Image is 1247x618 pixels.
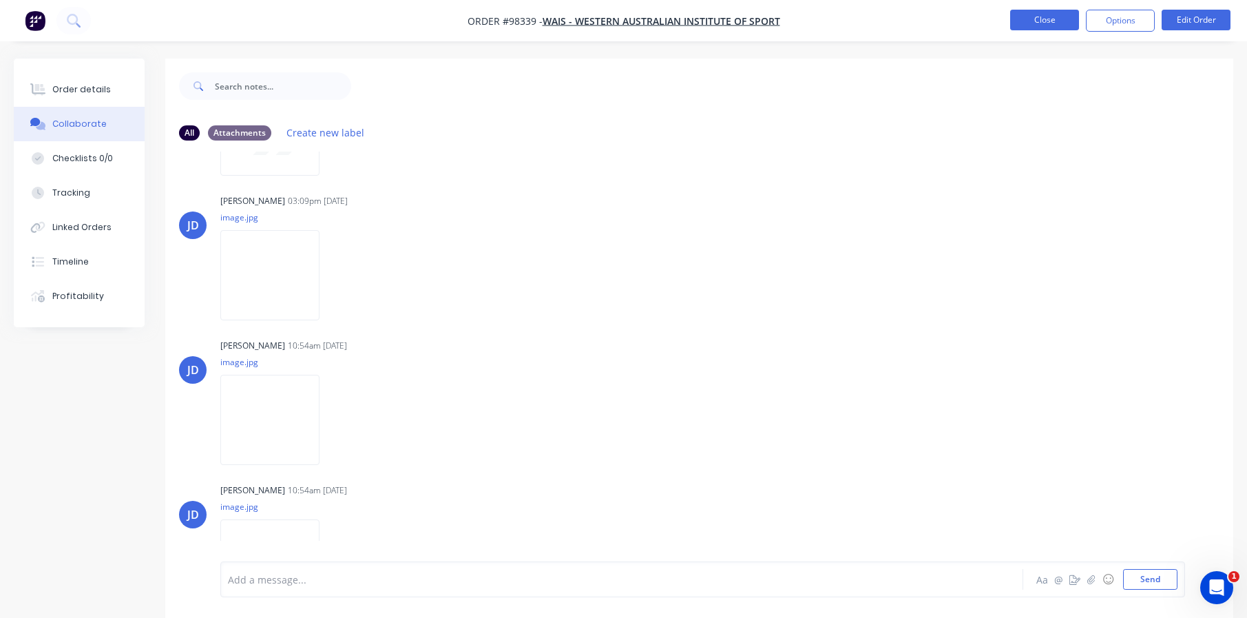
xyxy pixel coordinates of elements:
[52,256,89,268] div: Timeline
[52,152,113,165] div: Checklists 0/0
[1010,10,1079,30] button: Close
[14,176,145,210] button: Tracking
[220,195,285,207] div: [PERSON_NAME]
[52,290,104,302] div: Profitability
[288,484,347,497] div: 10:54am [DATE]
[14,245,145,279] button: Timeline
[1050,571,1067,588] button: @
[543,14,780,28] a: WAIS - Western Australian Institute of Sport
[187,362,199,378] div: JD
[288,340,347,352] div: 10:54am [DATE]
[220,501,333,513] p: image.jpg
[14,141,145,176] button: Checklists 0/0
[14,72,145,107] button: Order details
[1200,571,1233,604] iframe: Intercom live chat
[52,83,111,96] div: Order details
[52,221,112,234] div: Linked Orders
[14,279,145,313] button: Profitability
[14,210,145,245] button: Linked Orders
[280,123,372,142] button: Create new label
[52,118,107,130] div: Collaborate
[468,14,543,28] span: Order #98339 -
[14,107,145,141] button: Collaborate
[1100,571,1116,588] button: ☺
[25,10,45,31] img: Factory
[1162,10,1230,30] button: Edit Order
[220,340,285,352] div: [PERSON_NAME]
[1086,10,1155,32] button: Options
[1123,569,1177,590] button: Send
[187,506,199,523] div: JD
[1034,571,1050,588] button: Aa
[220,356,333,368] p: image.jpg
[220,212,333,223] p: image.jpg
[288,195,348,207] div: 03:09pm [DATE]
[187,217,199,234] div: JD
[215,72,351,100] input: Search notes...
[1228,571,1239,582] span: 1
[52,187,90,199] div: Tracking
[208,125,271,141] div: Attachments
[179,125,200,141] div: All
[220,484,285,497] div: [PERSON_NAME]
